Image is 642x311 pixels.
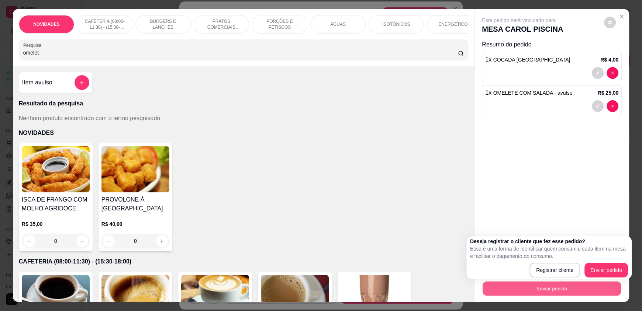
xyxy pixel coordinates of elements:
[103,235,115,247] button: decrease-product-quantity
[483,281,621,296] button: Enviar pedido
[22,78,52,87] h4: Item avulso
[19,99,468,108] p: Resultado da pesquisa
[23,42,44,48] label: Pesquisa
[584,263,628,277] button: Enviar pedido
[493,90,573,96] span: OMELETE COM SALADA - avulso
[470,238,628,245] h2: Deseja registrar o cliente que fez esse pedido?
[101,146,169,192] img: product-image
[142,18,184,30] p: BURGERS E LANCHES
[200,18,243,30] p: PRATOS COMERCIAIS (11:30-15:30)
[616,11,628,22] button: Close
[22,146,90,192] img: product-image
[438,21,470,27] p: ENERGÉTICOS
[33,21,59,27] p: NOVIDADES
[482,17,563,24] p: Este pedido será vinculado para
[485,55,570,64] p: 1 x
[607,67,618,79] button: decrease-product-quantity
[23,49,458,56] input: Pesquisa
[101,195,169,213] h4: PROVOLONE À [GEOGRAPHIC_DATA]
[22,220,90,228] p: R$ 35,00
[597,89,618,97] p: R$ 25,00
[19,114,160,123] p: Nenhum produto encontrado com o termo pesquisado
[101,220,169,228] p: R$ 40,00
[23,235,35,247] button: decrease-product-quantity
[482,40,622,49] p: Resumo do pedido
[258,18,301,30] p: PORÇÕES E PETISCOS
[592,67,604,79] button: decrease-product-quantity
[382,21,410,27] p: ISOTÔNICOS
[75,75,89,90] button: add-separate-item
[485,88,572,97] p: 1 x
[604,17,616,28] button: decrease-product-quantity
[529,263,580,277] button: Registrar cliente
[592,100,604,112] button: decrease-product-quantity
[19,129,468,137] p: NOVIDADES
[482,24,563,34] p: MESA CAROL PISCINA
[470,245,628,260] p: Essa é uma forma de identificar quem consumiu cada item na mesa e facilitar o pagamento do consumo.
[76,235,88,247] button: increase-product-quantity
[493,57,570,63] span: COCADA [GEOGRAPHIC_DATA]
[83,18,126,30] p: CAFETERIA (08:00-11:30) - (15:30-18:00)
[600,56,618,63] p: R$ 4,00
[22,195,90,213] h4: ISCA DE FRANGO COM MOLHO AGRIDOCE
[330,21,346,27] p: ÁGUAS
[607,100,618,112] button: decrease-product-quantity
[156,235,168,247] button: increase-product-quantity
[19,257,468,266] p: CAFETERIA (08:00-11:30) - (15:30-18:00)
